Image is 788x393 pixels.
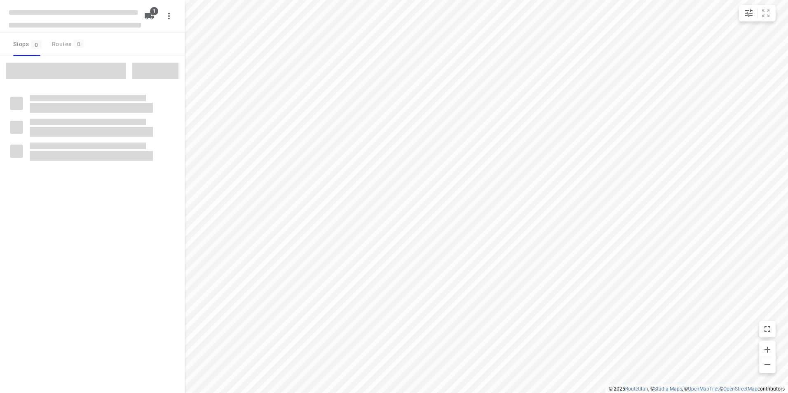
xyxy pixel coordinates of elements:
[723,386,758,392] a: OpenStreetMap
[741,5,757,21] button: Map settings
[625,386,648,392] a: Routetitan
[688,386,720,392] a: OpenMapTiles
[654,386,682,392] a: Stadia Maps
[609,386,785,392] li: © 2025 , © , © © contributors
[739,5,776,21] div: small contained button group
